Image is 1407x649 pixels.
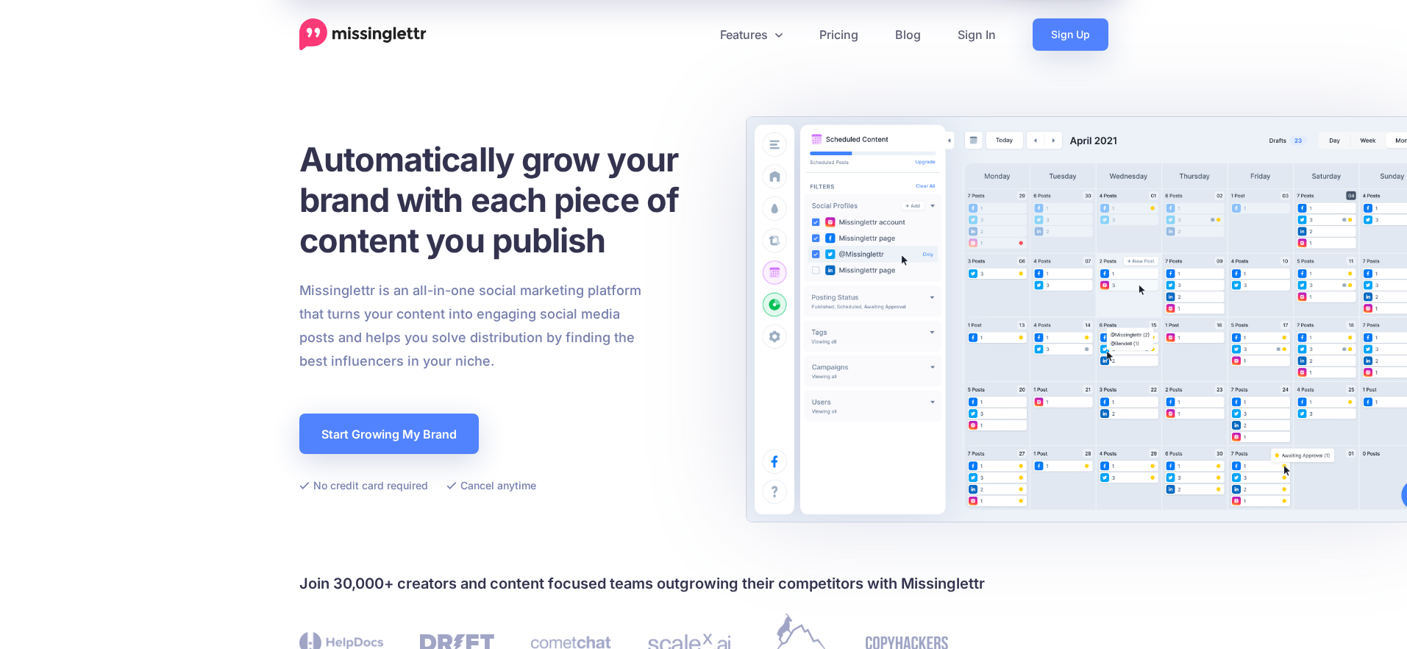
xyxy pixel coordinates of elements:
[446,476,536,494] li: Cancel anytime
[702,18,801,51] a: Features
[299,476,428,494] li: No credit card required
[299,139,715,260] h1: Automatically grow your brand with each piece of content you publish
[877,18,939,51] a: Blog
[299,279,642,373] p: Missinglettr is an all-in-one social marketing platform that turns your content into engaging soc...
[1033,18,1108,51] a: Sign Up
[299,414,479,454] a: Start Growing My Brand
[801,18,877,51] a: Pricing
[299,572,1108,595] h4: Join 30,000+ creators and content focused teams outgrowing their competitors with Missinglettr
[299,18,427,51] a: Home
[939,18,1014,51] a: Sign In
